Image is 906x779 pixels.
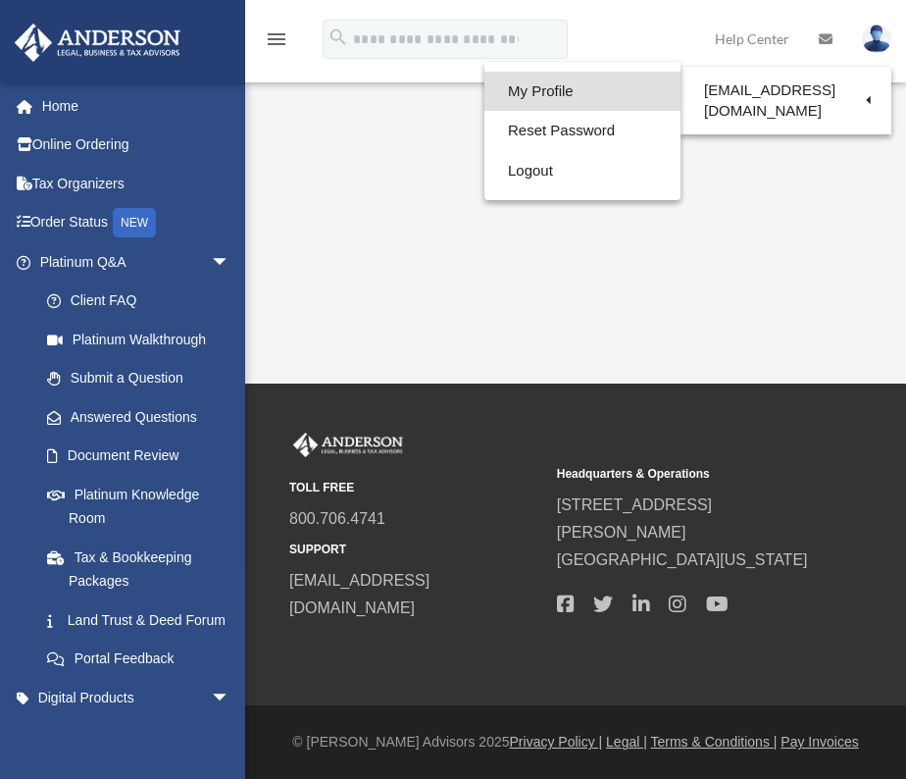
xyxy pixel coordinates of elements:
[862,25,891,53] img: User Pic
[289,510,385,527] a: 800.706.4741
[265,34,288,51] a: menu
[557,496,712,541] a: [STREET_ADDRESS][PERSON_NAME]
[289,540,543,560] small: SUPPORT
[211,678,250,718] span: arrow_drop_down
[484,151,680,191] a: Logout
[484,72,680,112] a: My Profile
[27,538,260,600] a: Tax & Bookkeeping Packages
[211,242,250,283] span: arrow_drop_down
[606,734,647,750] a: Legal |
[327,26,349,48] i: search
[289,572,429,616] a: [EMAIL_ADDRESS][DOMAIN_NAME]
[245,730,906,754] div: © [PERSON_NAME] Advisors 2025
[557,464,811,485] small: Headquarters & Operations
[9,24,186,62] img: Anderson Advisors Platinum Portal
[289,433,407,458] img: Anderson Advisors Platinum Portal
[27,600,260,640] a: Land Trust & Deed Forum
[14,126,260,165] a: Online Ordering
[680,72,891,130] a: [EMAIL_ADDRESS][DOMAIN_NAME]
[651,734,778,750] a: Terms & Conditions |
[14,242,260,282] a: Platinum Q&Aarrow_drop_down
[484,111,680,151] a: Reset Password
[113,208,156,237] div: NEW
[14,86,260,126] a: Home
[27,282,260,321] a: Client FAQ
[27,359,260,398] a: Submit a Question
[265,27,288,51] i: menu
[27,475,260,538] a: Platinum Knowledge Room
[27,437,260,476] a: Document Review
[14,678,260,717] a: Digital Productsarrow_drop_down
[510,734,603,750] a: Privacy Policy |
[27,397,260,437] a: Answered Questions
[289,478,543,498] small: TOLL FREE
[14,164,260,203] a: Tax Organizers
[14,203,260,243] a: Order StatusNEW
[27,640,260,679] a: Portal Feedback
[27,320,250,359] a: Platinum Walkthrough
[557,551,808,568] a: [GEOGRAPHIC_DATA][US_STATE]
